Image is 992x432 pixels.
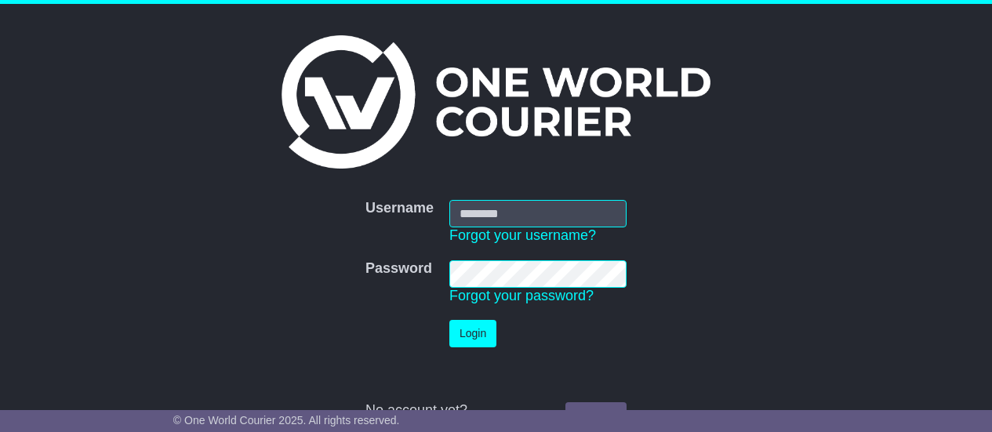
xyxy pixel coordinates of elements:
label: Username [365,200,434,217]
label: Password [365,260,432,278]
a: Register [565,402,627,430]
button: Login [449,320,496,347]
a: Forgot your password? [449,288,594,303]
div: No account yet? [365,402,627,419]
span: © One World Courier 2025. All rights reserved. [173,414,400,427]
img: One World [282,35,710,169]
a: Forgot your username? [449,227,596,243]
